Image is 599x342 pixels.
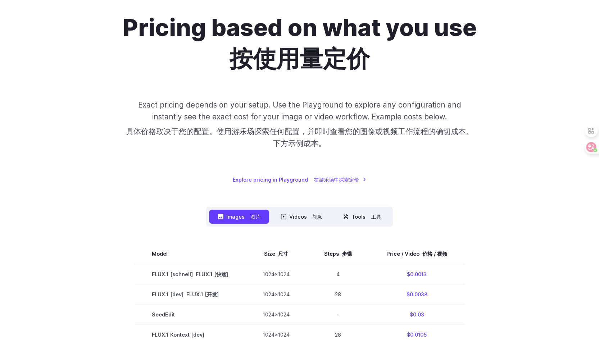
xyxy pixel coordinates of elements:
[245,264,307,284] td: 1024x1024
[313,214,323,220] font: 视频
[422,251,447,257] font: 价格 / 视频
[369,264,464,284] td: $0.0013
[135,244,245,264] th: Model
[245,284,307,304] td: 1024x1024
[334,210,390,224] button: Tools
[186,291,219,297] font: FLUX.1 [开发]
[135,304,245,324] td: SeedEdit
[233,175,366,184] a: Explore pricing in Playground 在游乐场中探索定价
[278,251,288,257] font: 尺寸
[369,304,464,324] td: $0.03
[135,284,245,304] td: FLUX.1 [dev]
[250,214,260,220] font: 图片
[245,244,307,264] th: Size
[124,99,475,152] p: Exact pricing depends on your setup. Use the Playground to explore any configuration and instantl...
[307,284,369,304] td: 28
[126,127,473,148] font: 具体价格取决于您的配置。使用游乐场探索任何配置，并即时查看您的图像或视频工作流程的确切成本。下方示例成本。
[245,304,307,324] td: 1024x1024
[307,304,369,324] td: -
[307,264,369,284] td: 4
[369,244,464,264] th: Price / Video
[342,251,352,257] font: 步骤
[314,177,359,183] font: 在游乐场中探索定价
[196,271,228,277] font: FLUX.1 [快速]
[371,214,381,220] font: 工具
[209,210,269,224] button: Images
[135,264,245,284] td: FLUX.1 [schnell]
[369,284,464,304] td: $0.0038
[230,44,370,73] font: 按使用量定价
[272,210,331,224] button: Videos
[307,244,369,264] th: Steps
[123,14,477,76] h1: Pricing based on what you use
